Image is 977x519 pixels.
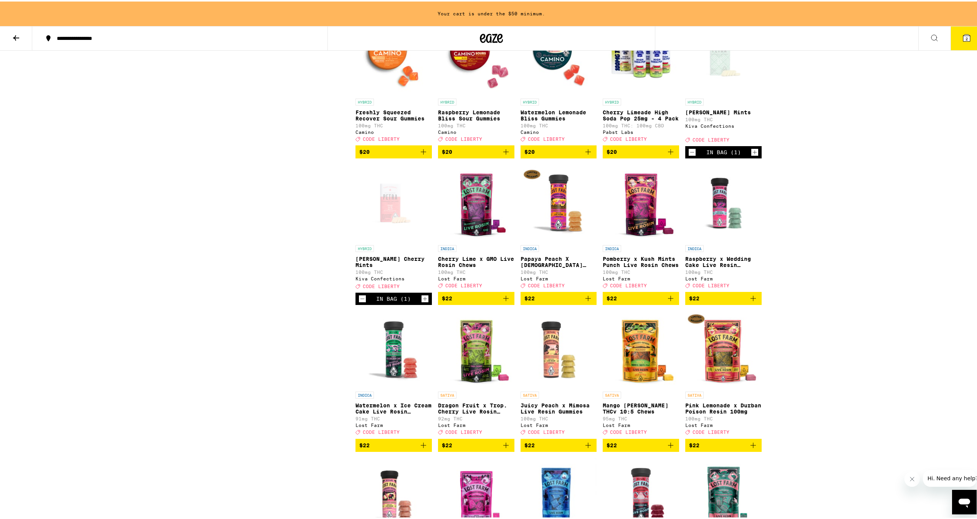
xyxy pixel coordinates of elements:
img: Lost Farm - Raspberry x Wedding Cake Live Resin Gummies [685,163,762,240]
span: CODE LIBERTY [610,135,647,140]
div: In Bag (1) [376,294,411,300]
button: Add to bag [521,437,597,450]
button: Add to bag [603,290,679,303]
button: Add to bag [438,290,514,303]
p: 100mg THC [603,268,679,273]
p: INDICA [603,244,621,250]
p: HYBRID [603,97,621,104]
button: Add to bag [355,144,432,157]
p: HYBRID [521,97,539,104]
span: CODE LIBERTY [363,282,400,287]
div: Lost Farm [603,421,679,426]
span: CODE LIBERTY [445,428,482,433]
p: Pink Lemonade x Durban Poison Resin 100mg [685,401,762,413]
button: Add to bag [355,437,432,450]
iframe: Message from company [923,468,977,485]
span: $22 [607,294,617,300]
p: [PERSON_NAME] Mints [685,108,762,114]
p: HYBRID [438,97,456,104]
button: Increment [421,293,429,301]
span: $22 [689,294,699,300]
img: Lost Farm - Juicy Peach x Mimosa Live Resin Gummies [521,310,597,386]
p: 100mg THC [521,268,597,273]
img: Camino - Raspberry Lemonade Bliss Sour Gummies [438,16,514,93]
p: HYBRID [355,97,374,104]
button: Add to bag [685,290,762,303]
p: HYBRID [685,97,704,104]
p: 100mg THC [685,415,762,420]
img: Lost Farm - Dragon Fruit x Trop. Cherry Live Rosin Chews [438,310,514,386]
div: Kiva Confections [685,122,762,127]
span: $22 [689,441,699,447]
div: Lost Farm [438,421,514,426]
p: 100mg THC [355,122,432,127]
a: Open page for Raspberry Lemonade Bliss Sour Gummies from Camino [438,16,514,144]
p: Papaya Peach X [DEMOGRAPHIC_DATA] Kush Resin 100mg [521,254,597,267]
p: HYBRID [355,244,374,250]
a: Open page for Pomberry x Kush Mints Punch Live Rosin Chews from Lost Farm [603,163,679,290]
img: Lost Farm - Papaya Peach X Hindu Kush Resin 100mg [521,163,597,240]
button: Add to bag [521,144,597,157]
span: CODE LIBERTY [693,136,729,141]
span: CODE LIBERTY [610,282,647,287]
a: Open page for Cherry Limeade High Soda Pop 25mg - 4 Pack from Pabst Labs [603,16,679,144]
p: 100mg THC [685,115,762,120]
a: Open page for Freshly Squeezed Recover Sour Gummies from Camino [355,16,432,144]
div: Lost Farm [603,275,679,280]
p: 100mg THC [685,268,762,273]
p: 100mg THC: 100mg CBD [603,122,679,127]
img: Lost Farm - Watermelon x Ice Cream Cake Live Rosin Gummies [355,310,432,386]
p: Mango [PERSON_NAME] THCv 10:5 Chews [603,401,679,413]
span: CODE LIBERTY [363,428,400,433]
span: CODE LIBERTY [445,282,482,287]
span: CODE LIBERTY [363,135,400,140]
iframe: Button to launch messaging window [952,488,977,513]
button: Decrement [688,147,696,155]
p: Freshly Squeezed Recover Sour Gummies [355,108,432,120]
div: In Bag (1) [706,148,741,154]
a: Open page for Juicy Peach x Mimosa Live Resin Gummies from Lost Farm [521,310,597,437]
p: 91mg THC [355,415,432,420]
span: CODE LIBERTY [445,135,482,140]
p: Watermelon x Ice Cream Cake Live Rosin Gummies [355,401,432,413]
p: Watermelon Lemonade Bliss Gummies [521,108,597,120]
p: 100mg THC [521,122,597,127]
span: CODE LIBERTY [610,428,647,433]
a: Open page for Pink Lemonade x Durban Poison Resin 100mg from Lost Farm [685,310,762,437]
div: Lost Farm [521,275,597,280]
img: Lost Farm - Pink Lemonade x Durban Poison Resin 100mg [685,310,762,386]
p: SATIVA [521,390,539,397]
p: INDICA [438,244,456,250]
div: Lost Farm [685,421,762,426]
p: Raspberry Lemonade Bliss Sour Gummies [438,108,514,120]
div: Pabst Labs [603,128,679,133]
button: Add to bag [438,144,514,157]
p: 100mg THC [521,415,597,420]
img: Camino - Freshly Squeezed Recover Sour Gummies [355,16,432,93]
span: $20 [359,147,370,153]
div: Lost Farm [438,275,514,280]
a: Open page for Cherry Lime x GMO Live Rosin Chews from Lost Farm [438,163,514,290]
span: 2 [965,35,968,40]
span: $22 [359,441,370,447]
p: SATIVA [685,390,704,397]
p: 100mg THC [438,268,514,273]
button: Add to bag [438,437,514,450]
p: Cherry Lime x GMO Live Rosin Chews [438,254,514,267]
p: 92mg THC [438,415,514,420]
button: Add to bag [603,144,679,157]
a: Open page for Dragon Fruit x Trop. Cherry Live Rosin Chews from Lost Farm [438,310,514,437]
span: CODE LIBERTY [693,282,729,287]
span: $22 [442,441,452,447]
img: Lost Farm - Cherry Lime x GMO Live Rosin Chews [438,163,514,240]
a: Open page for Papaya Peach X Hindu Kush Resin 100mg from Lost Farm [521,163,597,290]
span: $20 [442,147,452,153]
span: $22 [442,294,452,300]
span: CODE LIBERTY [693,428,729,433]
button: Decrement [359,293,366,301]
img: Lost Farm - Mango Jack Herer THCv 10:5 Chews [603,310,679,386]
a: Open page for Watermelon Lemonade Bliss Gummies from Camino [521,16,597,144]
img: Pabst Labs - Cherry Limeade High Soda Pop 25mg - 4 Pack [603,16,679,93]
img: Lost Farm - Pomberry x Kush Mints Punch Live Rosin Chews [603,163,679,240]
span: $20 [607,147,617,153]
